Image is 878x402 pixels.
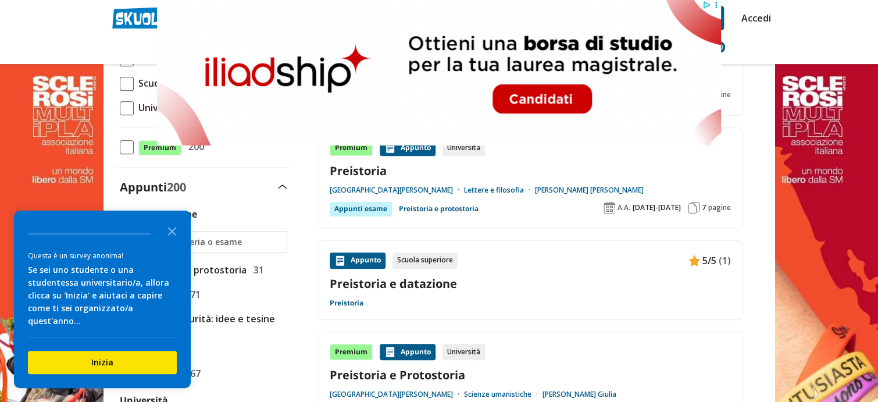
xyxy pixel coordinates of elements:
[134,100,185,115] span: Università
[330,252,386,269] div: Appunto
[138,140,181,155] span: Premium
[380,140,436,156] div: Appunto
[184,139,204,154] span: 200
[464,390,542,399] a: Scienze umanistiche
[330,202,392,216] div: Appunti esame
[384,142,396,154] img: Appunti contenuto
[28,250,177,261] div: Questa è un survey anonima!
[330,163,731,179] a: Preistoria
[14,211,191,388] div: Survey
[688,202,699,214] img: Pagine
[719,253,731,268] span: (1)
[330,186,464,195] a: [GEOGRAPHIC_DATA][PERSON_NAME]
[134,76,215,91] span: Scuola Superiore
[542,390,616,399] a: [PERSON_NAME] Giulia
[688,255,700,266] img: Appunti contenuto
[708,203,731,212] span: pagine
[399,202,479,216] a: Preistoria e protostoria
[185,366,201,381] span: 67
[330,390,464,399] a: [GEOGRAPHIC_DATA][PERSON_NAME]
[392,252,458,269] div: Scuola superiore
[141,236,282,248] input: Ricerca materia o esame
[633,203,681,212] span: [DATE]-[DATE]
[278,184,287,189] img: Apri e chiudi sezione
[464,186,535,195] a: Lettere e filosofia
[28,351,177,374] button: Inizia
[384,346,396,358] img: Appunti contenuto
[330,367,731,383] a: Preistoria e Protostoria
[442,344,485,360] div: Università
[604,202,615,214] img: Anno accademico
[185,287,201,302] span: 71
[28,264,177,328] div: Se sei uno studente o una studentessa universitario/a, allora clicca su 'Inizia' e aiutaci a capi...
[167,179,186,195] span: 200
[330,276,731,291] a: Preistoria e datazione
[334,255,346,266] img: Appunti contenuto
[702,253,716,268] span: 5/5
[702,203,706,212] span: 7
[442,140,485,156] div: Università
[535,186,644,195] a: [PERSON_NAME] [PERSON_NAME]
[134,311,287,341] span: Tesina maturità: idee e tesine svolte
[741,6,766,30] a: Accedi
[330,298,363,308] a: Preistoria
[380,344,436,360] div: Appunto
[160,219,184,242] button: Close the survey
[330,344,373,360] div: Premium
[330,140,373,156] div: Premium
[249,262,264,278] span: 31
[120,208,197,220] label: Materia o esame
[618,203,630,212] span: A.A.
[120,179,186,195] label: Appunti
